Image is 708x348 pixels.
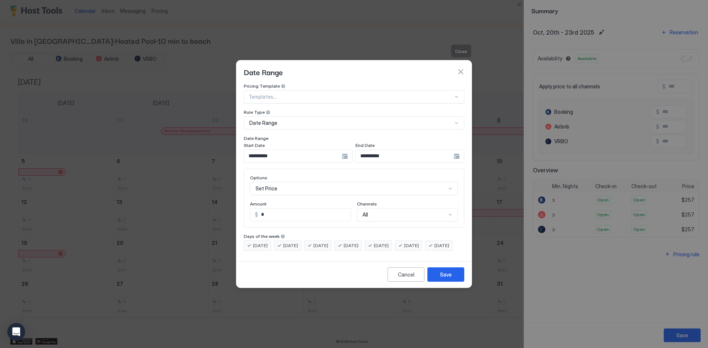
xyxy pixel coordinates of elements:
[253,242,268,249] span: [DATE]
[256,185,277,192] span: Set Price
[356,150,454,162] input: Input Field
[404,242,419,249] span: [DATE]
[250,201,267,207] span: Amount
[244,233,280,239] span: Days of the week
[344,242,358,249] span: [DATE]
[255,211,258,218] span: $
[249,120,277,126] span: Date Range
[7,323,25,341] div: Open Intercom Messenger
[427,267,464,282] button: Save
[244,143,265,148] span: Start Date
[388,267,424,282] button: Cancel
[244,150,342,162] input: Input Field
[283,242,298,249] span: [DATE]
[244,83,280,89] span: Pricing Template
[244,109,265,115] span: Rule Type
[258,208,351,221] input: Input Field
[440,271,452,278] div: Save
[455,49,467,54] span: Close
[244,136,268,141] span: Date Range
[362,211,368,218] span: All
[374,242,389,249] span: [DATE]
[244,66,283,77] span: Date Range
[355,143,375,148] span: End Date
[357,201,377,207] span: Channels
[313,242,328,249] span: [DATE]
[398,271,414,278] div: Cancel
[434,242,449,249] span: [DATE]
[250,175,267,180] span: Options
